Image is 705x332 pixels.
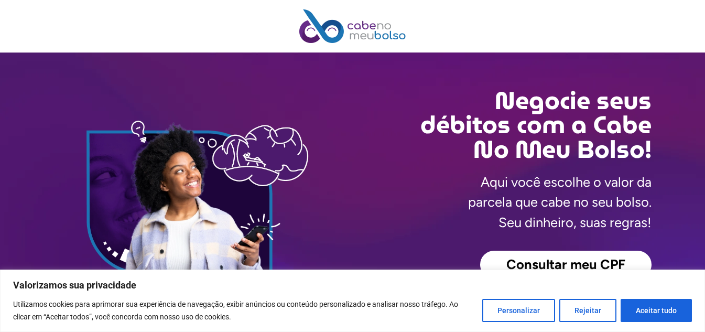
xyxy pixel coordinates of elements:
a: Consultar meu CPF [480,251,652,279]
p: Valorizamos sua privacidade [13,279,692,292]
img: Cabe no Meu Bolso [299,9,406,43]
h2: Negocie seus débitos com a Cabe No Meu Bolso! [353,89,652,162]
p: Utilizamos cookies para aprimorar sua experiência de navegação, exibir anúncios ou conteúdo perso... [13,298,474,323]
button: Personalizar [482,299,555,322]
span: Consultar meu CPF [506,258,625,272]
p: Aqui você escolhe o valor da parcela que cabe no seu bolso. Seu dinheiro, suas regras! [468,172,652,232]
button: Aceitar tudo [621,299,692,322]
button: Rejeitar [559,299,616,322]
